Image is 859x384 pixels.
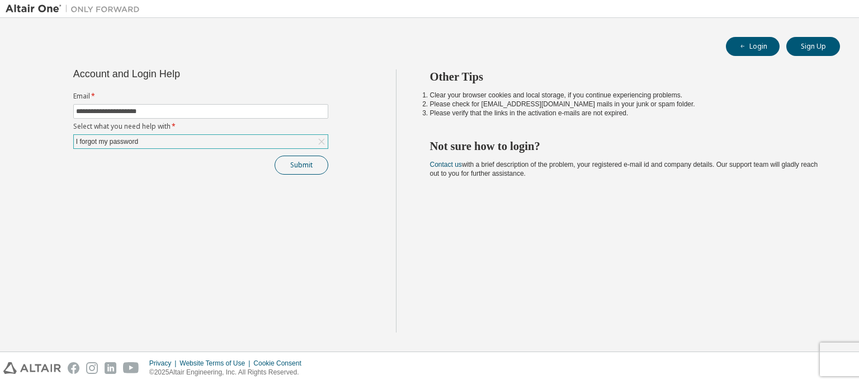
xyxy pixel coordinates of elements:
div: I forgot my password [74,135,140,148]
img: youtube.svg [123,362,139,374]
p: © 2025 Altair Engineering, Inc. All Rights Reserved. [149,368,308,377]
div: Cookie Consent [253,359,308,368]
img: facebook.svg [68,362,79,374]
img: linkedin.svg [105,362,116,374]
div: Website Terms of Use [180,359,253,368]
h2: Not sure how to login? [430,139,820,153]
span: with a brief description of the problem, your registered e-mail id and company details. Our suppo... [430,161,818,177]
button: Submit [275,156,328,175]
a: Contact us [430,161,462,168]
div: Account and Login Help [73,69,277,78]
img: altair_logo.svg [3,362,61,374]
img: Altair One [6,3,145,15]
label: Select what you need help with [73,122,328,131]
button: Login [726,37,780,56]
div: Privacy [149,359,180,368]
label: Email [73,92,328,101]
button: Sign Up [786,37,840,56]
li: Clear your browser cookies and local storage, if you continue experiencing problems. [430,91,820,100]
img: instagram.svg [86,362,98,374]
h2: Other Tips [430,69,820,84]
div: I forgot my password [74,135,328,148]
li: Please check for [EMAIL_ADDRESS][DOMAIN_NAME] mails in your junk or spam folder. [430,100,820,109]
li: Please verify that the links in the activation e-mails are not expired. [430,109,820,118]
